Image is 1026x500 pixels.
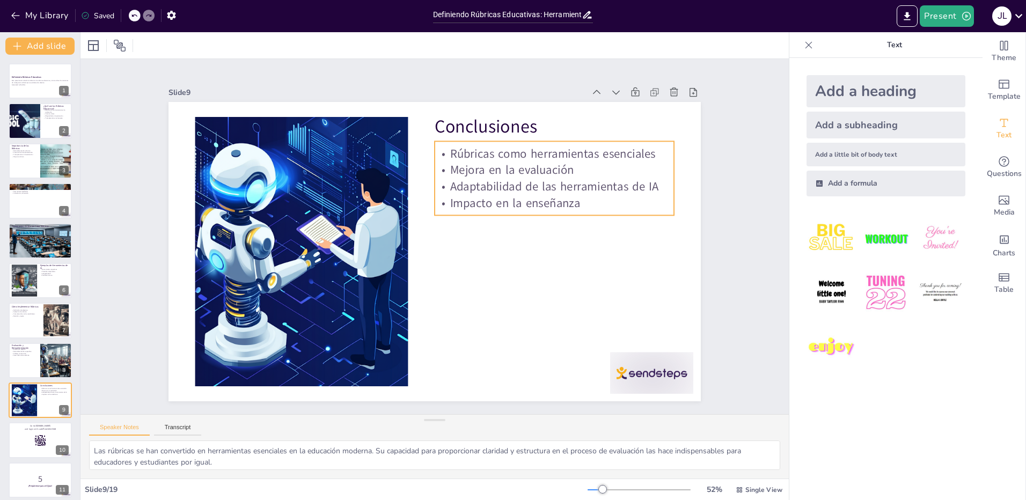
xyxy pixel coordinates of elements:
[9,422,72,458] div: 10
[59,206,69,216] div: 4
[9,303,72,338] div: 7
[56,445,69,455] div: 10
[861,214,911,263] img: 2.jpeg
[43,113,69,115] p: Criterios claros
[40,264,69,270] p: Ejemplos de Herramientas de IA
[435,114,674,139] p: Conclusiones
[40,388,69,390] p: Rúbricas como herramientas esenciales
[40,275,69,277] p: Facilidad de uso
[12,350,37,352] p: Retroalimentación específica
[12,80,69,84] p: Este presentación aborda la definición de rúbricas educativas y cómo utilizar herramientas de int...
[89,424,150,436] button: Speaker Notes
[40,384,69,387] p: Conclusiones
[113,39,126,52] span: Position
[12,232,69,234] p: Mejora de la calidad
[9,103,72,138] div: https://cdn.sendsteps.com/images/logo/sendsteps_logo_white.pnghttps://cdn.sendsteps.com/images/lo...
[35,424,50,427] strong: [DOMAIN_NAME]
[915,268,965,318] img: 6.jpeg
[992,5,1012,27] button: J L
[992,52,1016,64] span: Theme
[435,162,674,179] p: Mejora en la evaluación
[12,313,40,315] p: Comunicación con los estudiantes
[745,486,782,494] span: Single View
[5,38,75,55] button: Add slide
[154,424,202,436] button: Transcript
[81,11,114,21] div: Saved
[12,315,40,318] p: Revisión y ajuste
[807,214,856,263] img: 1.jpeg
[12,185,69,188] p: Elementos de una Rúbrica
[40,392,69,394] p: Adaptabilidad de las herramientas de IA
[28,484,53,487] strong: ¡Prepárense para el Quiz!
[40,394,69,396] p: Impacto en la enseñanza
[435,195,674,211] p: Impacto en la enseñanza
[168,87,585,98] div: Slide 9
[12,229,69,231] p: Personalización
[435,145,674,162] p: Rúbricas como herramientas esenciales
[12,76,41,79] strong: Definiendo Rúbricas Educativas
[988,91,1021,102] span: Template
[43,115,69,117] p: Objetividad en la evaluación
[983,148,1025,187] div: Get real-time input from your audience
[12,305,40,308] p: Cómo Implementar Rúbricas
[40,389,69,392] p: Mejora en la evaluación
[994,207,1015,218] span: Media
[817,32,972,58] p: Text
[43,109,69,113] p: Rúbricas como herramientas de evaluación
[701,484,727,495] div: 52 %
[983,187,1025,225] div: Add images, graphics, shapes or video
[9,143,72,179] div: https://cdn.sendsteps.com/images/logo/sendsteps_logo_white.pnghttps://cdn.sendsteps.com/images/lo...
[12,187,69,189] p: Criterios de evaluación
[12,190,69,193] p: Descriptores detallados
[897,5,918,27] button: Export to PowerPoint
[40,273,69,275] p: Adaptabilidad
[40,270,69,273] p: Plantillas disponibles
[59,326,69,335] div: 7
[12,352,37,355] p: Diálogo constructivo
[9,223,72,259] div: https://cdn.sendsteps.com/images/logo/sendsteps_logo_white.pnghttps://cdn.sendsteps.com/images/lo...
[12,224,69,227] p: Herramientas de IA para Crear Rúbricas
[59,86,69,95] div: 1
[12,152,37,154] p: Fomento de la autoevaluación
[983,71,1025,109] div: Add ready made slides
[12,84,69,86] p: Generated with [URL]
[9,183,72,218] div: https://cdn.sendsteps.com/images/logo/sendsteps_logo_white.pnghttps://cdn.sendsteps.com/images/lo...
[807,143,965,166] div: Add a little bit of body text
[59,285,69,295] div: 6
[9,383,72,418] div: 9
[433,7,582,23] input: Insert title
[9,462,72,498] div: 11
[807,322,856,372] img: 7.jpeg
[12,349,37,351] p: Evaluación objetiva
[12,226,69,229] p: Generación automatizada
[12,424,69,428] p: Go to
[920,5,973,27] button: Present
[8,7,73,24] button: My Library
[9,263,72,298] div: https://cdn.sendsteps.com/images/logo/sendsteps_logo_white.pnghttps://cdn.sendsteps.com/images/lo...
[993,247,1015,259] span: Charts
[40,269,69,271] p: Herramientas populares
[59,126,69,136] div: 2
[43,104,69,110] p: ¿Qué son las Rúbricas Educativas?
[994,284,1014,296] span: Table
[807,75,965,107] div: Add a heading
[983,264,1025,303] div: Add a table
[59,246,69,255] div: 5
[12,150,37,152] p: Retroalimentación efectiva
[12,193,69,195] p: Coherencia y alineación
[807,112,965,138] div: Add a subheading
[12,153,37,156] p: Transparencia en la evaluación
[983,109,1025,148] div: Add text boxes
[983,225,1025,264] div: Add charts and graphs
[12,473,69,485] p: 5
[915,214,965,263] img: 3.jpeg
[43,116,69,119] p: Transparencia en el proceso
[9,343,72,378] div: 8
[12,427,69,430] p: and login with code
[59,166,69,175] div: 3
[807,268,856,318] img: 4.jpeg
[987,168,1022,180] span: Questions
[996,129,1012,141] span: Text
[59,405,69,415] div: 9
[12,310,40,312] p: Definición de objetivos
